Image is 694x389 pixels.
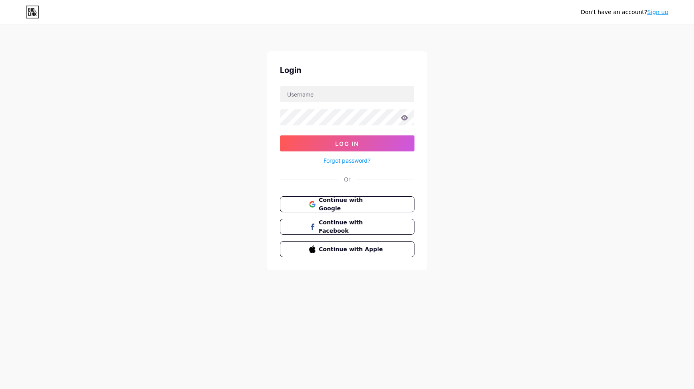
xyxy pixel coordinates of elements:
button: Continue with Apple [280,241,414,257]
span: Continue with Facebook [319,218,385,235]
span: Log In [335,140,359,147]
div: Or [344,175,350,183]
div: Don't have an account? [581,8,668,16]
button: Continue with Facebook [280,219,414,235]
span: Continue with Google [319,196,385,213]
input: Username [280,86,414,102]
button: Log In [280,135,414,151]
span: Continue with Apple [319,245,385,254]
a: Forgot password? [324,156,370,165]
div: Login [280,64,414,76]
a: Sign up [647,9,668,15]
button: Continue with Google [280,196,414,212]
